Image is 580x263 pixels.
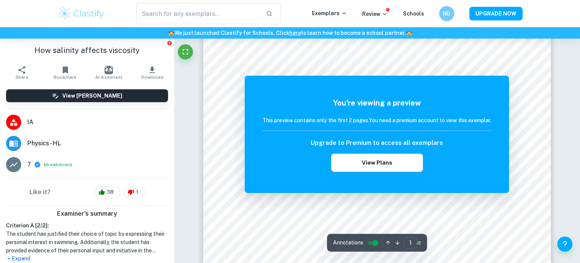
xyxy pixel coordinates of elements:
button: Download [131,62,174,83]
h6: ND [443,9,451,18]
span: 38 [103,188,118,196]
img: Clastify logo [57,6,105,21]
span: Bookmark [54,75,77,80]
button: Help and Feedback [557,237,572,252]
h6: This preview contains only the first 2 pages. You need a premium account to view this exemplar. [262,116,491,124]
button: Fullscreen [178,44,193,59]
span: 1 [132,188,142,196]
span: ( ) [44,161,72,168]
button: AI Assistant [87,62,130,83]
p: Exemplars [312,9,347,17]
h1: The student has justified their choice of topic by expressing their personal interest in swimming... [6,230,168,255]
a: here [289,30,301,36]
span: IA [27,118,168,127]
button: Breakdown [45,161,70,168]
h1: How salinity affects viscosity [6,45,168,56]
input: Search for any exemplars... [136,3,260,24]
h6: Like it? [29,188,51,197]
button: Report issue [167,40,173,46]
span: 🏫 [168,30,174,36]
span: Share [15,75,28,80]
h6: Criterion A [ 2 / 2 ]: [6,221,168,230]
span: / 2 [417,240,421,246]
span: Download [141,75,164,80]
button: UPGRADE NOW [469,7,523,20]
button: View [PERSON_NAME] [6,89,168,102]
span: 🏫 [406,30,412,36]
h5: You're viewing a preview [262,97,491,109]
span: Annotations [333,239,363,247]
h6: View [PERSON_NAME] [62,92,122,100]
p: 7 [27,160,31,169]
p: Review [362,10,388,18]
h6: Upgrade to Premium to access all exemplars [311,139,443,148]
button: View Plans [331,154,423,172]
a: Schools [403,11,424,17]
img: AI Assistant [105,66,113,74]
h6: Examiner's summary [3,209,171,218]
h6: We just launched Clastify for Schools. Click to learn how to become a school partner. [2,29,578,37]
p: Expand [6,255,168,263]
button: ND [439,6,454,21]
button: Bookmark [43,62,87,83]
span: Physics - HL [27,139,168,148]
span: AI Assistant [95,75,122,80]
